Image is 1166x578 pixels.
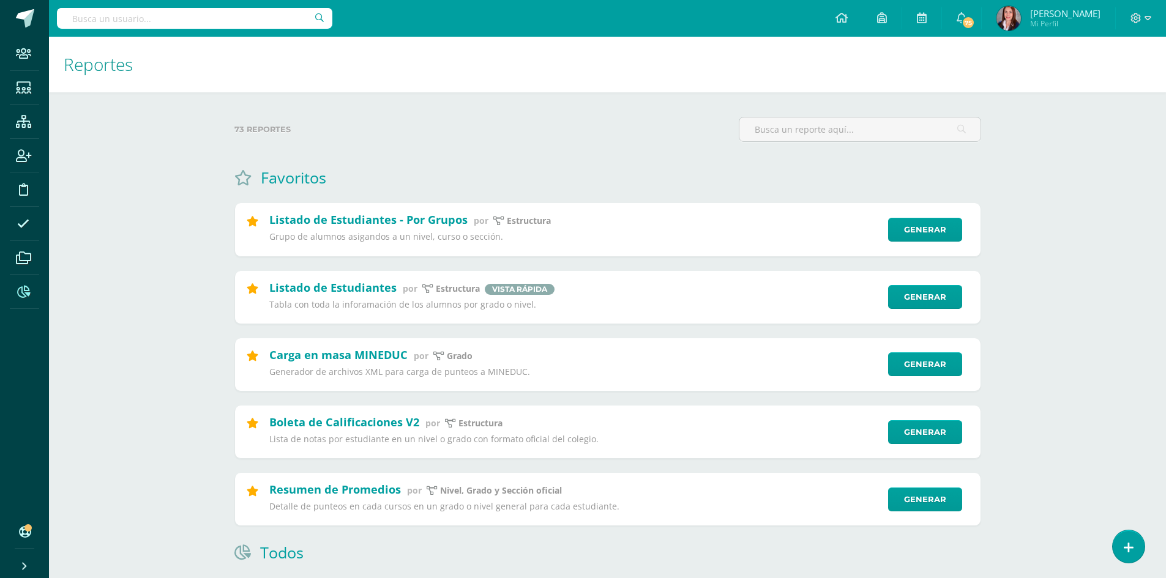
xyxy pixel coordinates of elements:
a: Generar [888,420,962,444]
p: Nivel, Grado y Sección oficial [440,485,562,496]
h1: Favoritos [261,167,326,188]
h2: Listado de Estudiantes [269,280,397,295]
span: por [414,350,428,361]
p: Tabla con toda la inforamación de los alumnos por grado o nivel. [269,299,880,310]
img: f519f5c71b4249acbc874d735f4f43e2.png [996,6,1021,31]
label: 73 reportes [234,117,729,142]
h2: Resumen de Promedios [269,482,401,497]
a: Generar [888,352,962,376]
p: Estructura [507,215,551,226]
h2: Listado de Estudiantes - Por Grupos [269,212,468,227]
span: Mi Perfil [1030,18,1101,29]
span: por [403,283,417,294]
a: Generar [888,218,962,242]
p: Lista de notas por estudiante en un nivel o grado con formato oficial del colegio. [269,434,880,445]
span: [PERSON_NAME] [1030,7,1101,20]
p: Estructura [458,418,503,429]
input: Busca un usuario... [57,8,332,29]
p: Generador de archivos XML para carga de punteos a MINEDUC. [269,366,880,377]
span: por [425,417,440,429]
a: Generar [888,487,962,511]
span: por [407,484,422,496]
span: Vista rápida [485,284,555,295]
h2: Boleta de Calificaciones V2 [269,415,419,429]
a: Generar [888,285,962,309]
span: Reportes [64,53,133,76]
p: Detalle de punteos en cada cursos en un grado o nivel general para cada estudiante. [269,501,880,512]
p: Grupo de alumnos asigandos a un nivel, curso o sección. [269,231,880,242]
span: 75 [962,16,975,29]
input: Busca un reporte aquí... [739,117,981,141]
p: Grado [447,350,473,361]
p: Estructura [436,283,480,294]
h2: Carga en masa MINEDUC [269,347,408,362]
span: por [474,215,488,226]
h1: Todos [260,542,304,563]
